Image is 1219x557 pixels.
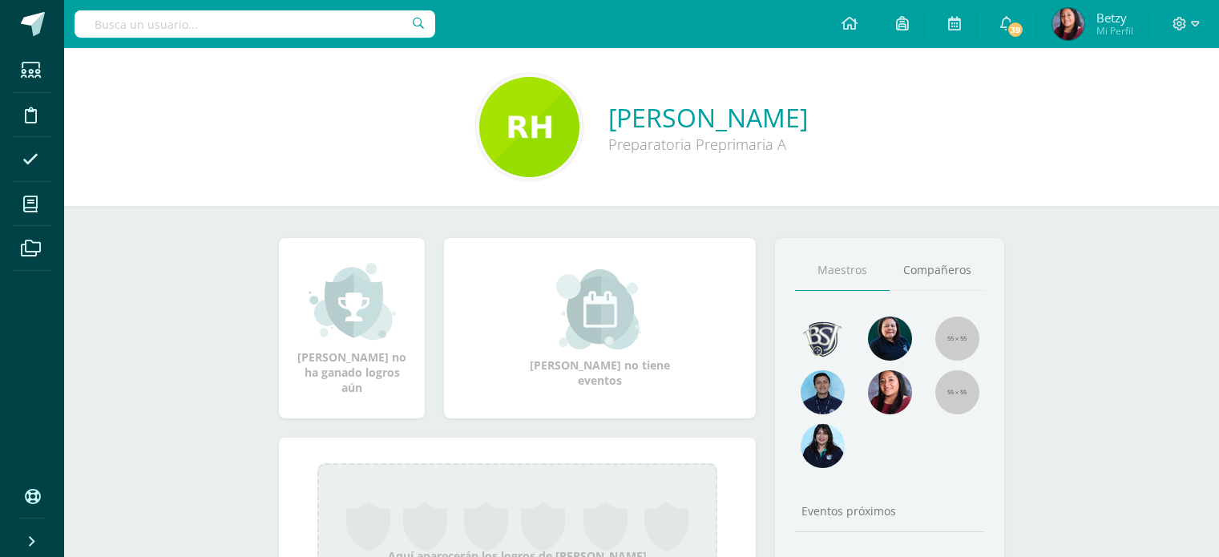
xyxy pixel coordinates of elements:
img: 4abef1baa9f9c615e7dcd655a649c899.png [801,317,845,361]
div: Eventos próximos [795,503,984,519]
div: [PERSON_NAME] no tiene eventos [520,269,680,388]
img: event_small.png [556,269,644,349]
img: 2b23a5feae01690f1a58393b957f04eb.png [479,77,579,177]
img: e3ef1c2e9fb4cf0091d72784ffee823d.png [1052,8,1084,40]
img: achievement_small.png [309,261,396,341]
img: d19080f2c8c7820594ba88805777092c.png [801,424,845,468]
img: 793c0cca7fcd018feab202218d1df9f6.png [868,370,912,414]
div: Preparatoria Preprimaria A [608,135,808,154]
img: 02fa173381f6881204a99c4513886d03.png [868,317,912,361]
div: [PERSON_NAME] no ha ganado logros aún [295,261,409,395]
span: Betzy [1096,10,1133,26]
input: Busca un usuario... [75,10,435,38]
a: [PERSON_NAME] [608,100,808,135]
a: Compañeros [890,250,984,291]
img: 8f174f9ec83d682dfb8124fd4ef1c5f7.png [801,370,845,414]
span: 39 [1007,21,1024,38]
span: Mi Perfil [1096,24,1133,38]
img: 55x55 [935,370,979,414]
a: Maestros [795,250,890,291]
img: 55x55 [935,317,979,361]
